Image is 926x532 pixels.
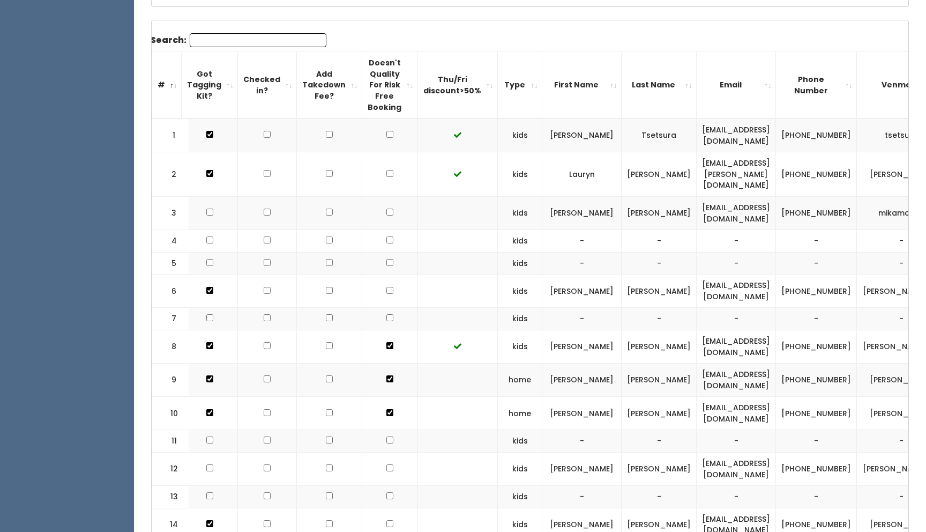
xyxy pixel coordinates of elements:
td: - [622,252,697,275]
td: [PHONE_NUMBER] [776,364,857,397]
td: [PERSON_NAME] [542,196,622,230]
td: [PERSON_NAME] [542,330,622,364]
td: 7 [152,308,189,330]
td: kids [498,152,542,197]
td: kids [498,196,542,230]
td: [PERSON_NAME] [622,196,697,230]
td: kids [498,453,542,486]
td: [PHONE_NUMBER] [776,275,857,308]
td: 4 [152,230,189,253]
th: Email: activate to sort column ascending [697,52,776,119]
td: [EMAIL_ADDRESS][DOMAIN_NAME] [697,453,776,486]
td: [PHONE_NUMBER] [776,330,857,364]
td: - [776,486,857,508]
td: - [776,430,857,453]
td: 9 [152,364,189,397]
td: - [697,486,776,508]
td: - [542,252,622,275]
td: - [622,430,697,453]
td: [EMAIL_ADDRESS][DOMAIN_NAME] [697,364,776,397]
td: kids [498,308,542,330]
td: 12 [152,453,189,486]
td: - [776,308,857,330]
td: - [542,486,622,508]
td: - [697,430,776,453]
td: [EMAIL_ADDRESS][DOMAIN_NAME] [697,119,776,152]
input: Search: [190,33,326,47]
td: 13 [152,486,189,508]
td: [PERSON_NAME] [542,364,622,397]
td: - [542,308,622,330]
td: [PERSON_NAME] [542,453,622,486]
td: [EMAIL_ADDRESS][PERSON_NAME][DOMAIN_NAME] [697,152,776,197]
td: home [498,364,542,397]
td: - [697,252,776,275]
th: Type: activate to sort column ascending [498,52,542,119]
td: kids [498,230,542,253]
td: kids [498,330,542,364]
td: - [776,252,857,275]
td: - [697,308,776,330]
td: home [498,397,542,430]
th: Got Tagging Kit?: activate to sort column ascending [182,52,238,119]
td: - [776,230,857,253]
td: - [542,430,622,453]
th: Thu/Fri discount&gt;50%: activate to sort column ascending [418,52,498,119]
td: [PERSON_NAME] [542,275,622,308]
td: [EMAIL_ADDRESS][DOMAIN_NAME] [697,397,776,430]
td: 8 [152,330,189,364]
td: [EMAIL_ADDRESS][DOMAIN_NAME] [697,330,776,364]
td: [PHONE_NUMBER] [776,119,857,152]
th: Phone Number: activate to sort column ascending [776,52,857,119]
td: Lauryn [542,152,622,197]
td: - [697,230,776,253]
td: kids [498,252,542,275]
td: [PERSON_NAME] [622,453,697,486]
td: 11 [152,430,189,453]
td: kids [498,486,542,508]
label: Search: [151,33,326,47]
th: Doesn't Quality For Risk Free Booking : activate to sort column ascending [362,52,418,119]
td: 3 [152,196,189,230]
td: [PHONE_NUMBER] [776,397,857,430]
td: [PERSON_NAME] [622,330,697,364]
td: [EMAIL_ADDRESS][DOMAIN_NAME] [697,196,776,230]
td: - [622,308,697,330]
td: [PERSON_NAME] [542,397,622,430]
td: 2 [152,152,189,197]
td: - [542,230,622,253]
td: kids [498,275,542,308]
td: 10 [152,397,189,430]
td: [EMAIL_ADDRESS][DOMAIN_NAME] [697,275,776,308]
td: - [622,230,697,253]
td: 1 [152,119,189,152]
td: [PHONE_NUMBER] [776,453,857,486]
td: - [622,486,697,508]
td: [PERSON_NAME] [622,152,697,197]
td: [PERSON_NAME] [622,275,697,308]
td: kids [498,119,542,152]
td: kids [498,430,542,453]
td: [PERSON_NAME] [542,119,622,152]
td: Tsetsura [622,119,697,152]
td: 6 [152,275,189,308]
td: 5 [152,252,189,275]
th: Last Name: activate to sort column ascending [622,52,697,119]
th: First Name: activate to sort column ascending [542,52,622,119]
th: #: activate to sort column descending [144,52,182,119]
td: [PERSON_NAME] [622,397,697,430]
th: Add Takedown Fee?: activate to sort column ascending [297,52,362,119]
th: Checked in?: activate to sort column ascending [238,52,297,119]
td: [PHONE_NUMBER] [776,196,857,230]
td: [PHONE_NUMBER] [776,152,857,197]
td: [PERSON_NAME] [622,364,697,397]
